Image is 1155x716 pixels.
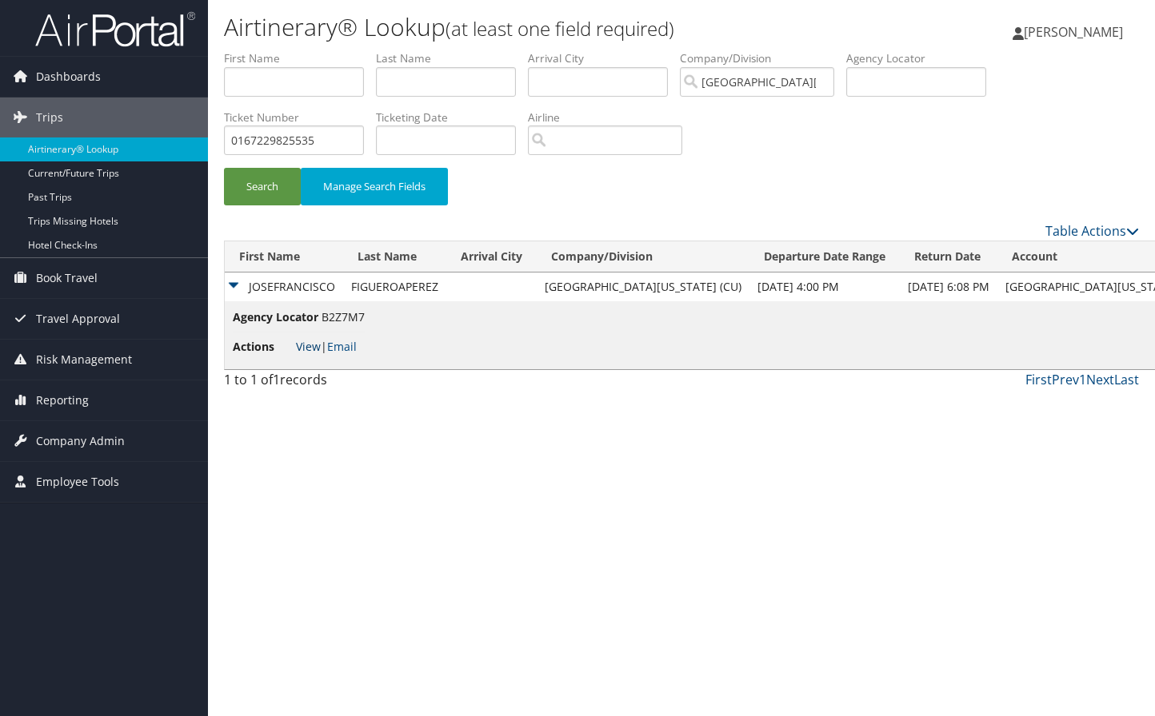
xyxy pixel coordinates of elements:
span: Trips [36,97,63,137]
a: Prev [1052,371,1079,388]
div: 1 to 1 of records [224,370,435,397]
span: [PERSON_NAME] [1024,23,1123,41]
label: First Name [224,50,376,66]
label: Agency Locator [846,50,998,66]
span: B2Z7M7 [322,309,365,324]
td: JOSEFRANCISCO [225,272,343,301]
th: Company/Division [537,241,749,272]
a: Next [1086,371,1114,388]
span: Agency Locator [233,308,318,326]
th: Last Name: activate to sort column ascending [343,241,446,272]
span: Employee Tools [36,462,119,502]
span: Risk Management [36,340,132,380]
a: Last [1114,371,1139,388]
a: Table Actions [1045,222,1139,240]
span: Reporting [36,380,89,420]
button: Search [224,168,301,205]
label: Ticketing Date [376,109,528,125]
a: View [296,339,321,354]
span: 1 [273,371,280,388]
a: 1 [1079,371,1086,388]
th: Arrival City: activate to sort column ascending [446,241,537,272]
span: Company Admin [36,421,125,461]
span: Book Travel [36,258,98,298]
th: Departure Date Range: activate to sort column ascending [749,241,900,272]
th: First Name: activate to sort column ascending [225,241,343,272]
a: [PERSON_NAME] [1013,8,1139,56]
label: Ticket Number [224,109,376,125]
span: Travel Approval [36,299,120,339]
label: Company/Division [680,50,846,66]
a: Email [327,339,357,354]
td: [DATE] 6:08 PM [900,272,997,301]
td: FIGUEROAPEREZ [343,272,446,301]
small: (at least one field required) [446,15,674,42]
a: First [1025,371,1052,388]
h1: Airtinerary® Lookup [224,10,834,44]
label: Last Name [376,50,528,66]
img: airportal-logo.png [35,10,195,48]
span: Actions [233,338,293,356]
span: Dashboards [36,57,101,97]
button: Manage Search Fields [301,168,448,205]
td: [DATE] 4:00 PM [749,272,900,301]
td: [GEOGRAPHIC_DATA][US_STATE] (CU) [537,272,749,301]
span: | [296,339,357,354]
th: Return Date: activate to sort column ascending [900,241,997,272]
label: Arrival City [528,50,680,66]
label: Airline [528,109,694,125]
